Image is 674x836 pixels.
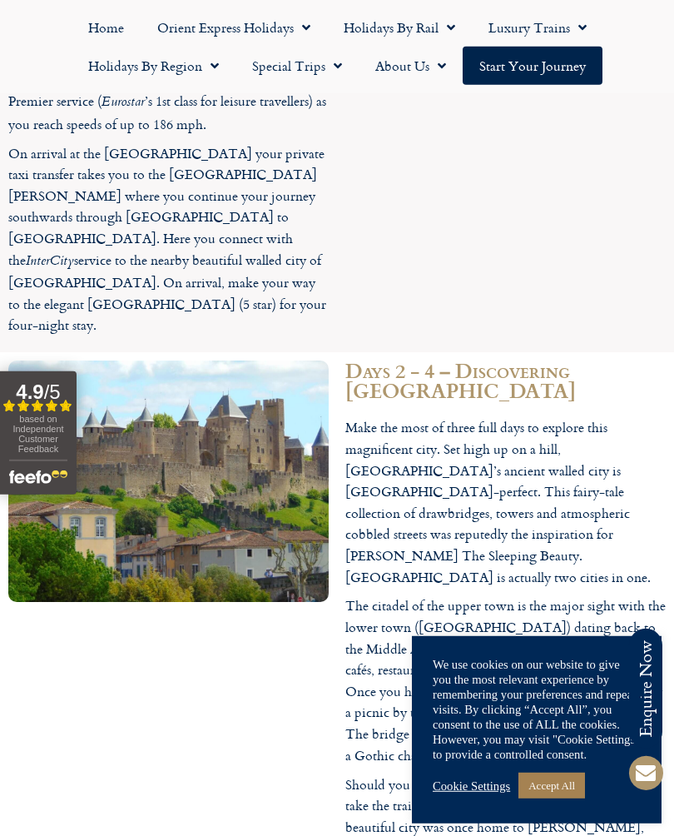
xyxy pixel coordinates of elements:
[345,595,666,766] p: The citadel of the upper town is the major sight with the lower town ([GEOGRAPHIC_DATA]) dating b...
[327,8,472,47] a: Holidays by Rail
[472,8,603,47] a: Luxury Trains
[463,47,602,85] a: Start your Journey
[345,417,666,588] p: Make the most of three full days to explore this magnificent city. Set high up on a hill, [GEOGRA...
[8,143,329,336] p: On arrival at the [GEOGRAPHIC_DATA] your private taxi transfer takes you to the [GEOGRAPHIC_DATA]...
[26,251,74,273] em: InterCity
[72,8,141,47] a: Home
[72,47,235,85] a: Holidays by Region
[345,361,666,401] h2: Days 2 - 4 – Discovering [GEOGRAPHIC_DATA]
[141,8,327,47] a: Orient Express Holidays
[359,47,463,85] a: About Us
[518,773,585,799] a: Accept All
[102,92,145,114] em: Eurostar
[433,779,510,794] a: Cookie Settings
[433,657,641,762] div: We use cookies on our website to give you the most relevant experience by remembering your prefer...
[235,47,359,85] a: Special Trips
[8,8,666,85] nav: Menu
